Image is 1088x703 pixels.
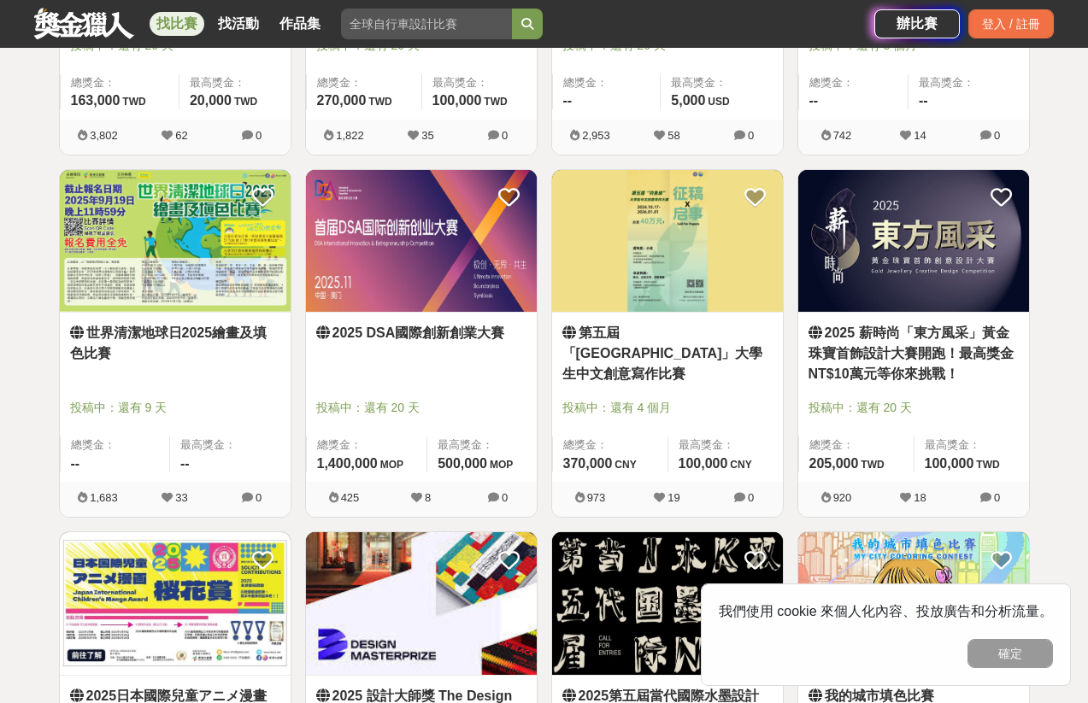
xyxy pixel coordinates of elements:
[914,129,926,142] span: 14
[150,12,204,36] a: 找比賽
[60,170,291,313] a: Cover Image
[919,74,1019,91] span: 最高獎金：
[798,532,1029,675] img: Cover Image
[833,129,852,142] span: 742
[809,93,819,108] span: --
[671,93,705,108] span: 5,000
[874,9,960,38] a: 辦比賽
[967,639,1053,668] button: 確定
[425,491,431,504] span: 8
[180,456,190,471] span: --
[502,491,508,504] span: 0
[582,129,610,142] span: 2,953
[211,12,266,36] a: 找活動
[341,491,360,504] span: 425
[668,491,679,504] span: 19
[552,532,783,676] a: Cover Image
[861,459,884,471] span: TWD
[562,399,773,417] span: 投稿中：還有 4 個月
[122,96,145,108] span: TWD
[256,129,262,142] span: 0
[490,459,513,471] span: MOP
[71,456,80,471] span: --
[914,491,926,504] span: 18
[809,399,1019,417] span: 投稿中：還有 20 天
[552,170,783,313] img: Cover Image
[438,456,487,471] span: 500,000
[421,129,433,142] span: 35
[256,491,262,504] span: 0
[484,96,507,108] span: TWD
[190,74,280,91] span: 最高獎金：
[380,459,403,471] span: MOP
[615,459,636,471] span: CNY
[809,323,1019,384] a: 2025 薪時尚「東方風采」黃金珠寶首飾設計大賽開跑！最高獎金NT$10萬元等你來挑戰！
[234,96,257,108] span: TWD
[994,129,1000,142] span: 0
[60,532,291,675] img: Cover Image
[502,129,508,142] span: 0
[317,456,378,471] span: 1,400,000
[175,491,187,504] span: 33
[316,323,526,343] a: 2025 DSA國際創新創業大賽
[306,170,537,313] a: Cover Image
[798,170,1029,313] a: Cover Image
[748,129,754,142] span: 0
[438,436,526,454] span: 最高獎金：
[317,436,417,454] span: 總獎金：
[587,491,606,504] span: 973
[70,399,280,417] span: 投稿中：還有 9 天
[306,532,537,675] img: Cover Image
[552,170,783,313] a: Cover Image
[563,93,573,108] span: --
[316,399,526,417] span: 投稿中：還有 20 天
[968,9,1054,38] div: 登入 / 註冊
[748,491,754,504] span: 0
[730,459,751,471] span: CNY
[833,491,852,504] span: 920
[563,436,657,454] span: 總獎金：
[71,93,121,108] span: 163,000
[180,436,280,454] span: 最高獎金：
[60,170,291,313] img: Cover Image
[563,74,650,91] span: 總獎金：
[60,532,291,676] a: Cover Image
[679,456,728,471] span: 100,000
[432,93,482,108] span: 100,000
[809,456,859,471] span: 205,000
[90,129,118,142] span: 3,802
[306,532,537,676] a: Cover Image
[71,436,160,454] span: 總獎金：
[809,436,903,454] span: 總獎金：
[336,129,364,142] span: 1,822
[798,532,1029,676] a: Cover Image
[341,9,512,39] input: 全球自行車設計比賽
[71,74,168,91] span: 總獎金：
[708,96,729,108] span: USD
[809,74,898,91] span: 總獎金：
[175,129,187,142] span: 62
[90,491,118,504] span: 1,683
[562,323,773,384] a: 第五屆「[GEOGRAPHIC_DATA]」大學生中文創意寫作比賽
[552,532,783,675] img: Cover Image
[925,436,1019,454] span: 最高獎金：
[719,604,1053,618] span: 我們使用 cookie 來個人化內容、投放廣告和分析流量。
[317,74,411,91] span: 總獎金：
[306,170,537,313] img: Cover Image
[70,323,280,364] a: 世界清潔地球日2025繪畫及填色比賽
[432,74,526,91] span: 最高獎金：
[273,12,327,36] a: 作品集
[994,491,1000,504] span: 0
[976,459,999,471] span: TWD
[668,129,679,142] span: 58
[925,456,974,471] span: 100,000
[679,436,773,454] span: 最高獎金：
[563,456,613,471] span: 370,000
[368,96,391,108] span: TWD
[671,74,772,91] span: 最高獎金：
[190,93,232,108] span: 20,000
[317,93,367,108] span: 270,000
[919,93,928,108] span: --
[798,170,1029,313] img: Cover Image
